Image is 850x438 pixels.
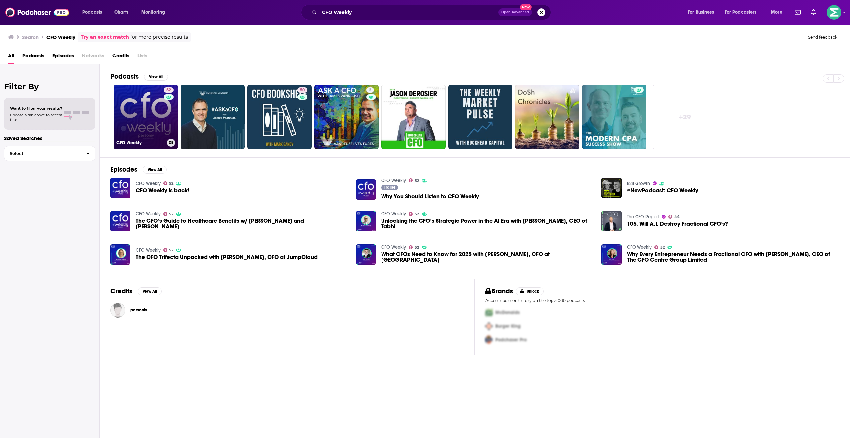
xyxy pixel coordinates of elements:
img: CFO Weekly is back! [110,178,130,198]
span: The CFO Trifecta Unpacked with [PERSON_NAME], CFO at JumpCloud [136,254,318,260]
span: McDonalds [495,310,520,315]
img: User Profile [827,5,841,20]
span: All [8,51,14,64]
img: Podchaser - Follow, Share and Rate Podcasts [5,6,69,19]
button: Show profile menu [827,5,841,20]
img: The CFO’s Guide to Healthcare Benefits w/ Cory Yeager and Travis Sartain [110,211,130,231]
a: 52 [409,178,419,182]
span: Monitoring [141,8,165,17]
button: open menu [137,7,174,18]
a: 105. Will A.I. Destroy Fractional CFO’s? [627,221,728,227]
a: Why Every Entrepreneur Needs a Fractional CFO with Sara Daw, CEO of The CFO Centre Group Limited [627,251,839,263]
span: 50 [300,87,305,94]
input: Search podcasts, credits, & more... [319,7,498,18]
button: open menu [766,7,791,18]
button: open menu [78,7,111,18]
span: Episodes [52,51,74,64]
a: 52 [409,245,419,249]
h2: Filter By [4,82,95,91]
img: Unlocking the CFO’s Strategic Power in the AI Era with Kumar Parakala, CEO of Tabhi [356,211,376,231]
span: The CFO’s Guide to Healthcare Benefits w/ [PERSON_NAME] and [PERSON_NAME] [136,218,348,229]
span: Charts [114,8,128,17]
span: 2 [369,87,371,94]
a: 52 [409,212,419,216]
span: Podchaser Pro [495,337,527,343]
span: 52 [166,87,171,94]
span: Logged in as LKassela [827,5,841,20]
span: Trailer [384,185,395,189]
button: Select [4,146,95,161]
a: Charts [110,7,132,18]
span: Unlocking the CFO’s Strategic Power in the AI Era with [PERSON_NAME], CEO of Tabhi [381,218,593,229]
button: open menu [721,7,766,18]
a: 52 [164,87,174,93]
h3: Search [22,34,39,40]
a: EpisodesView All [110,165,167,174]
a: 52 [654,245,665,249]
h2: Credits [110,287,132,295]
span: Select [4,151,81,156]
button: open menu [683,7,722,18]
button: Open AdvancedNew [498,8,532,16]
a: Show notifications dropdown [792,7,803,18]
span: 52 [169,182,173,185]
span: for more precise results [130,33,188,41]
h3: CFO Weekly [116,140,164,146]
img: 105. Will A.I. Destroy Fractional CFO’s? [601,211,622,231]
a: The CFO Report [627,214,659,220]
a: CreditsView All [110,287,162,295]
a: Credits [112,51,129,64]
a: 52 [163,212,174,216]
a: 50 [297,87,307,93]
img: First Pro Logo [483,306,495,319]
span: Podcasts [82,8,102,17]
a: B2B Growth [627,181,650,186]
img: Why You Should Listen to CFO Weekly [356,179,376,200]
span: 52 [169,249,173,252]
a: Podcasts [22,51,44,64]
img: What CFOs Need to Know for 2025 with Jim Benson, CFO at Dynatrace [356,244,376,265]
a: CFO Weekly [136,181,161,186]
span: Burger King [495,323,521,329]
a: 2 [366,87,374,93]
a: personiv [110,303,125,318]
a: Why Every Entrepreneur Needs a Fractional CFO with Sara Daw, CEO of The CFO Centre Group Limited [601,244,622,265]
button: View All [144,73,168,81]
a: 52CFO Weekly [114,85,178,149]
a: CFO Weekly is back! [136,188,189,193]
a: CFO Weekly [381,178,406,183]
a: 50 [247,85,312,149]
button: Unlock [516,287,544,295]
a: 52 [163,248,174,252]
p: Saved Searches [4,135,95,141]
button: Send feedback [806,34,839,40]
button: View All [143,166,167,174]
a: 2 [314,85,379,149]
a: 44 [668,215,680,219]
a: CFO Weekly [381,244,406,250]
span: 52 [415,213,419,216]
img: #NewPodcast: CFO Weekly [601,178,622,198]
h2: Episodes [110,165,137,174]
span: More [771,8,782,17]
a: Try an exact match [81,33,129,41]
h3: CFO Weekly [46,34,75,40]
a: CFO Weekly [627,244,652,250]
span: For Podcasters [725,8,757,17]
a: #NewPodcast: CFO Weekly [627,188,698,193]
a: Why You Should Listen to CFO Weekly [381,194,479,199]
span: personiv [130,307,147,313]
a: The CFO’s Guide to Healthcare Benefits w/ Cory Yeager and Travis Sartain [136,218,348,229]
button: View All [138,287,162,295]
span: Open Advanced [501,11,529,14]
a: 52 [163,181,174,185]
span: Why Every Entrepreneur Needs a Fractional CFO with [PERSON_NAME], CEO of The CFO Centre Group Lim... [627,251,839,263]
